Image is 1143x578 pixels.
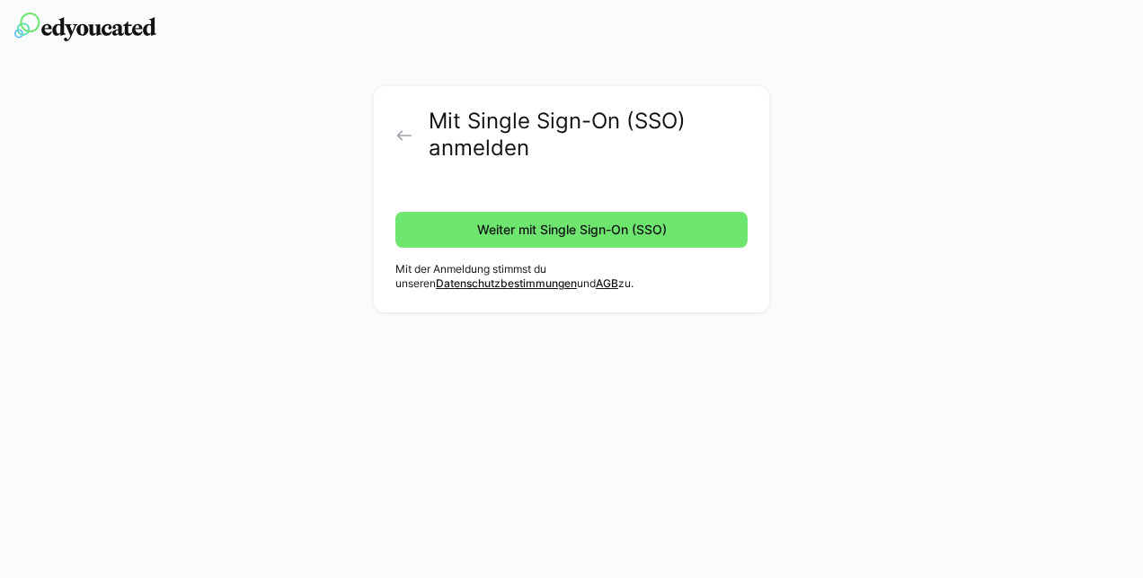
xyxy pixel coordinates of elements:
[14,13,156,41] img: edyoucated
[395,212,748,248] button: Weiter mit Single Sign-On (SSO)
[436,276,577,290] a: Datenschutzbestimmungen
[429,108,748,162] h2: Mit Single Sign-On (SSO) anmelden
[596,276,618,290] a: AGB
[395,262,748,291] p: Mit der Anmeldung stimmst du unseren und zu.
[474,221,669,239] span: Weiter mit Single Sign-On (SSO)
